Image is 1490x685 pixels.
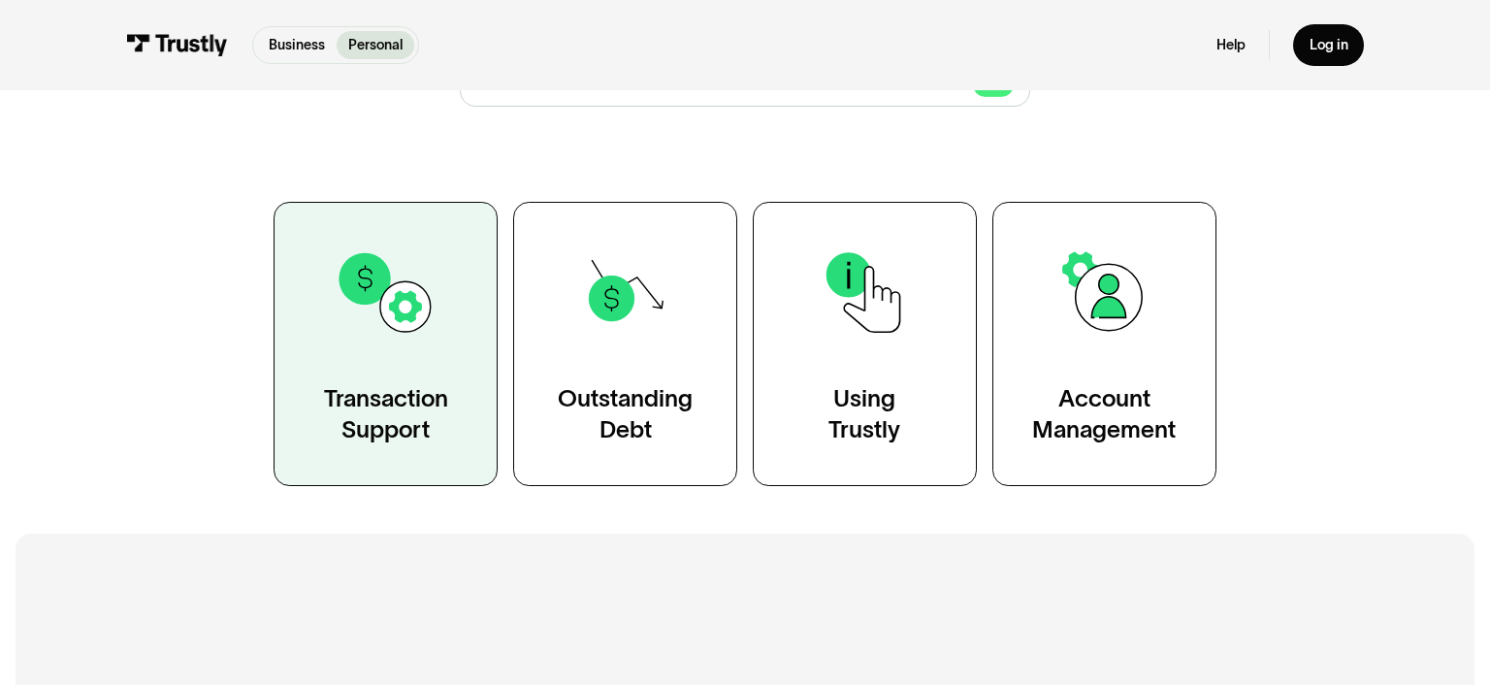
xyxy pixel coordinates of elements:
[348,35,403,55] p: Personal
[513,202,737,487] a: OutstandingDebt
[1293,24,1363,66] a: Log in
[828,383,900,446] div: Using Trustly
[1216,36,1246,53] a: Help
[274,202,498,487] a: TransactionSupport
[558,383,693,446] div: Outstanding Debt
[324,383,448,446] div: Transaction Support
[269,35,325,55] p: Business
[337,31,414,59] a: Personal
[1032,383,1176,446] div: Account Management
[126,34,228,55] img: Trustly Logo
[1310,36,1348,53] div: Log in
[992,202,1216,487] a: AccountManagement
[257,31,337,59] a: Business
[753,202,977,487] a: UsingTrustly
